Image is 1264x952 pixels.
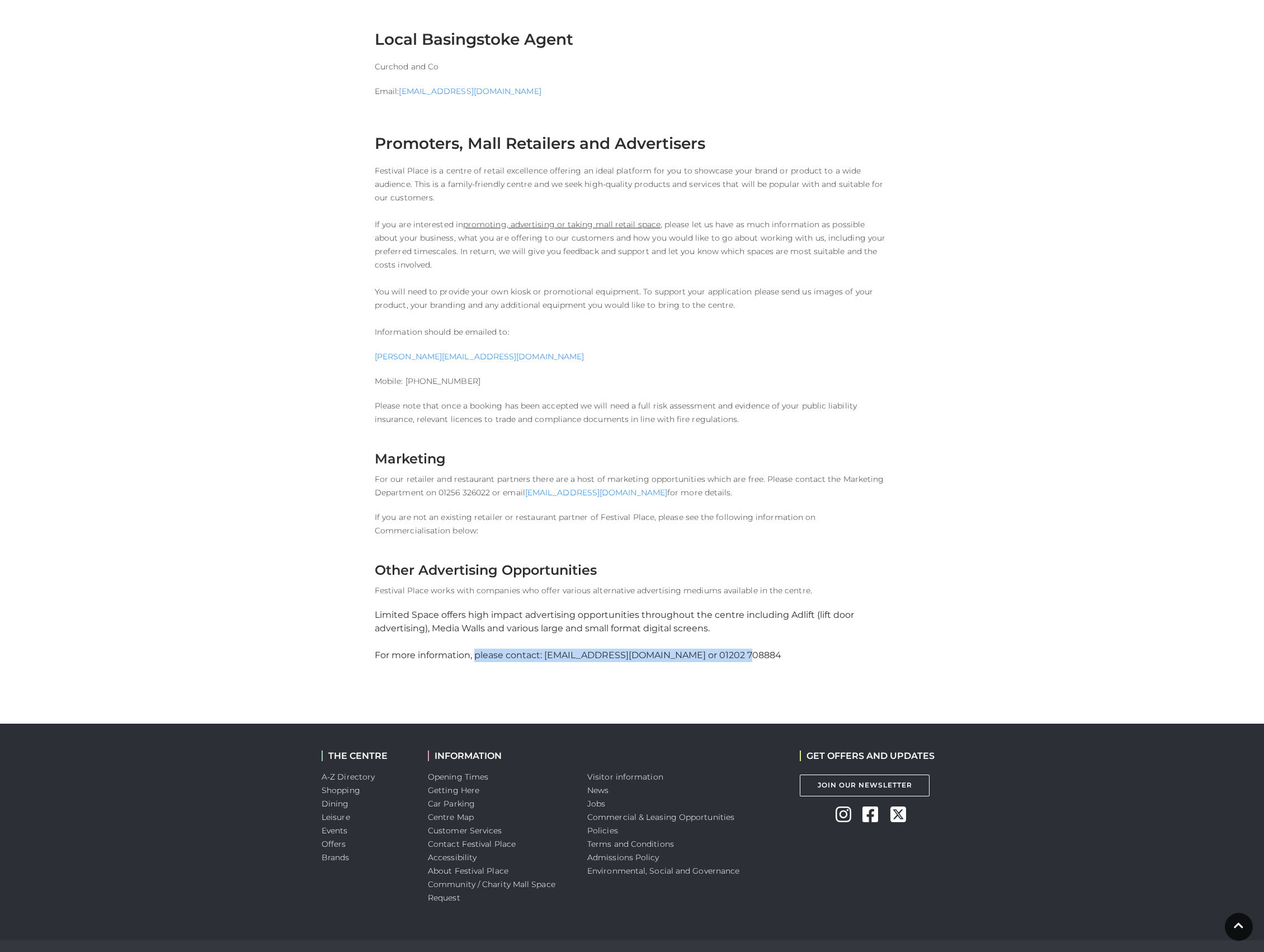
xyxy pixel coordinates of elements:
[800,775,930,796] a: Join Our Newsletter
[428,839,516,849] a: Contact Festival Place
[375,85,889,98] p: Email:
[375,510,889,537] p: If you are not an existing retailer or restaurant partner of Festival Place, please see the follo...
[428,799,475,809] a: Car Parking
[587,852,659,862] a: Admissions Policy
[800,751,935,761] h2: GET OFFERS AND UPDATES
[375,472,889,499] p: For our retailer and restaurant partners there are a host of marketing opportunities which are fr...
[587,799,605,809] a: Jobs
[375,374,889,388] p: Mobile: [PHONE_NUMBER]
[587,839,674,849] a: Terms and Conditions
[322,751,411,761] h2: THE CENTRE
[322,799,349,809] a: Dining
[428,866,508,876] a: About Festival Place
[399,86,541,96] a: [EMAIL_ADDRESS][DOMAIN_NAME]
[375,134,889,153] h3: Promoters, Mall Retailers and Advertisers
[375,451,889,467] h4: Marketing
[428,772,488,782] a: Opening Times
[322,812,350,822] a: Leisure
[428,812,474,822] a: Centre Map
[428,879,555,903] a: Community / Charity Mall Space Request
[463,219,661,229] span: promoting, advertising or taking mall retail space
[587,785,609,795] a: News
[322,772,375,782] a: A-Z Directory
[428,826,502,836] a: Customer Services
[322,826,348,836] a: Events
[587,826,618,836] a: Policies
[375,399,889,426] p: Please note that once a booking has been accepted we will need a full risk assessment and evidenc...
[428,852,477,862] a: Accessibility
[525,487,667,498] a: [EMAIL_ADDRESS][DOMAIN_NAME]
[587,812,734,822] a: Commercial & Leasing Opportunities
[375,60,889,73] p: Curchod and Co
[587,772,663,782] a: Visitor information
[375,164,889,339] p: Festival Place is a centre of retail excellence offering an ideal platform for you to showcase yo...
[375,11,889,49] h3: Local Basingstoke Agent
[375,562,889,578] h4: Other Advertising Opportunities
[322,839,346,849] a: Offers
[428,785,479,795] a: Getting Here
[587,866,739,876] a: Environmental, Social and Governance
[322,785,360,795] a: Shopping
[375,351,584,362] a: [PERSON_NAME][EMAIL_ADDRESS][DOMAIN_NAME]
[322,852,350,862] a: Brands
[375,584,889,597] p: Festival Place works with companies who offer various alternative advertising mediums available i...
[428,751,570,761] h2: INFORMATION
